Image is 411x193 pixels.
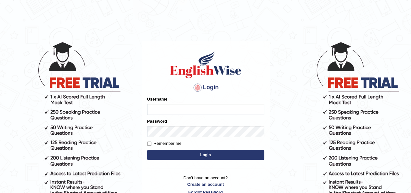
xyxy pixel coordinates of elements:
label: Remember me [147,140,182,147]
input: Remember me [147,142,151,146]
img: Logo of English Wise sign in for intelligent practice with AI [169,50,243,79]
h4: Login [147,82,264,93]
a: Create an account [147,181,264,187]
label: Username [147,96,168,102]
label: Password [147,118,167,124]
button: Login [147,150,264,160]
